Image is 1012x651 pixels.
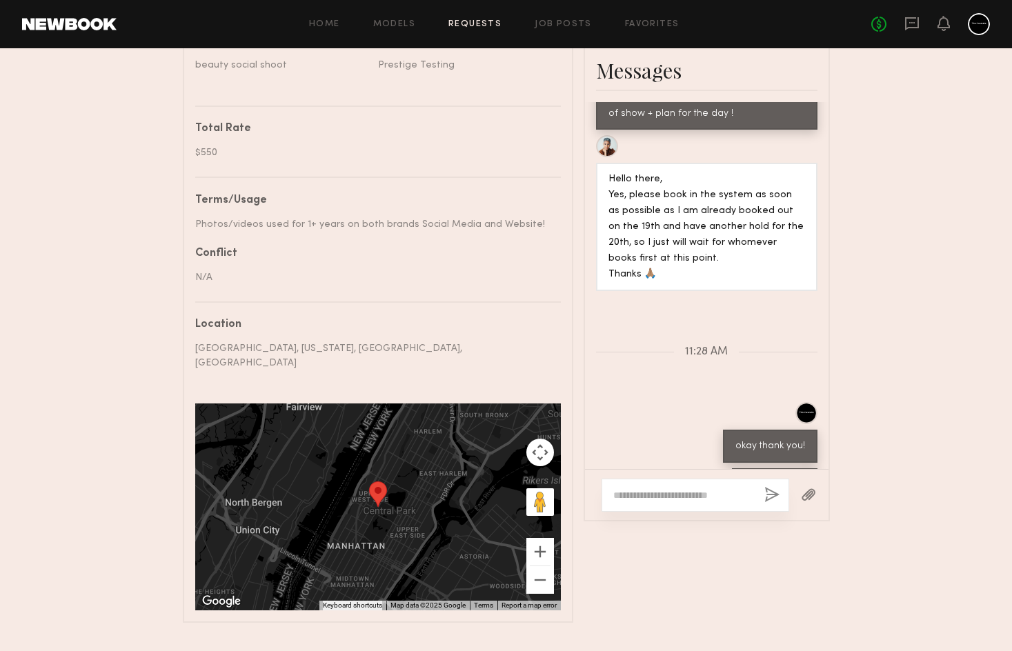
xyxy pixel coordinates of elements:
[448,20,502,29] a: Requests
[195,217,550,232] div: Photos/videos used for 1+ years on both brands Social Media and Website!
[378,58,550,72] div: Prestige Testing
[535,20,592,29] a: Job Posts
[735,439,805,454] div: okay thank you!
[195,270,550,285] div: N/A
[323,601,382,610] button: Keyboard shortcuts
[502,601,557,609] a: Report a map error
[195,341,550,370] div: [GEOGRAPHIC_DATA], [US_STATE], [GEOGRAPHIC_DATA], [GEOGRAPHIC_DATA]
[608,172,805,283] div: Hello there, Yes, please book in the system as soon as possible as I am already booked out on the...
[199,592,244,610] img: Google
[625,20,679,29] a: Favorites
[474,601,493,609] a: Terms
[195,195,550,206] div: Terms/Usage
[195,319,550,330] div: Location
[195,146,550,160] div: $550
[526,566,554,594] button: Zoom out
[526,439,554,466] button: Map camera controls
[195,58,368,72] div: beauty social shoot
[526,538,554,565] button: Zoom in
[390,601,466,609] span: Map data ©2025 Google
[195,248,550,259] div: Conflict
[373,20,415,29] a: Models
[685,346,728,358] span: 11:28 AM
[526,488,554,516] button: Drag Pegman onto the map to open Street View
[199,592,244,610] a: Open this area in Google Maps (opens a new window)
[309,20,340,29] a: Home
[195,123,550,134] div: Total Rate
[596,57,817,84] div: Messages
